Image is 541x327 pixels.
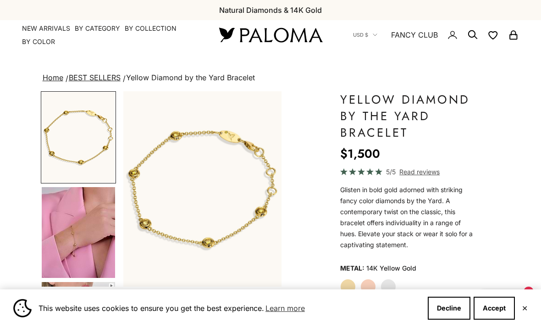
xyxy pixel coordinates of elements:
img: #YellowGold [42,92,115,183]
a: Home [43,73,63,82]
summary: By Collection [125,24,177,33]
a: 5/5 Read reviews [340,166,478,177]
sale-price: $1,500 [340,144,380,163]
span: This website uses cookies to ensure you get the best experience. [39,301,420,315]
span: USD $ [353,31,368,39]
nav: breadcrumbs [41,72,501,84]
button: USD $ [353,31,377,39]
summary: By Category [75,24,120,33]
span: Read reviews [399,166,440,177]
variant-option-value: 14K Yellow Gold [366,261,416,275]
p: Natural Diamonds & 14K Gold [219,4,322,16]
a: FANCY CLUB [391,29,438,41]
img: #YellowGold #RoseGold #WhiteGold [42,187,115,278]
nav: Secondary navigation [353,20,519,50]
button: Close [522,305,528,311]
button: Decline [428,297,470,320]
button: Accept [474,297,515,320]
div: Item 1 of 13 [123,91,282,287]
a: NEW ARRIVALS [22,24,70,33]
span: 5/5 [386,166,396,177]
img: Cookie banner [13,299,32,317]
a: Learn more [264,301,306,315]
button: Go to item 1 [41,91,116,183]
summary: By Color [22,37,55,46]
span: Yellow Diamond by the Yard Bracelet [126,73,255,82]
a: BEST SELLERS [69,73,121,82]
div: Glisten in bold gold adorned with striking fancy color diamonds by the Yard. A contemporary twist... [340,184,478,250]
h1: Yellow Diamond by the Yard Bracelet [340,91,478,141]
legend: Metal: [340,261,364,275]
nav: Primary navigation [22,24,197,46]
img: #YellowGold [123,91,282,287]
button: Go to item 4 [41,186,116,279]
